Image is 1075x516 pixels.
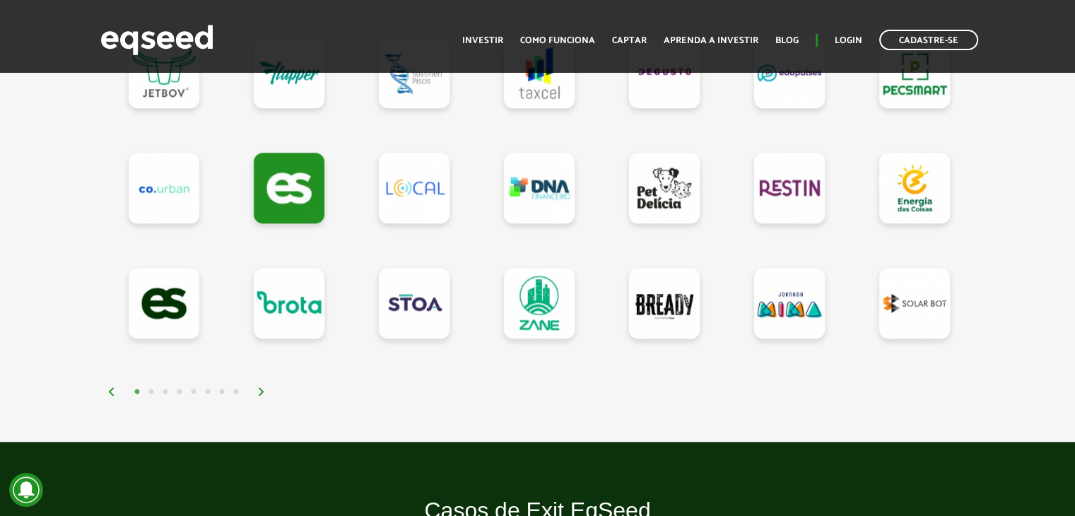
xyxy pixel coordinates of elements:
a: Aprenda a investir [664,36,758,45]
img: arrow%20right.svg [257,387,266,396]
button: 1 of 4 [130,385,144,399]
button: 4 of 4 [172,385,187,399]
a: Solar Bot [879,268,950,339]
button: 3 of 4 [158,385,172,399]
img: EqSeed [100,21,213,59]
button: 6 of 4 [201,385,215,399]
a: EqSeed [129,268,199,339]
a: Zane [504,268,575,339]
a: Loocal [379,153,450,223]
button: 2 of 4 [144,385,158,399]
button: 8 of 4 [229,385,243,399]
img: arrow%20left.svg [107,387,116,396]
a: Pet Delícia [629,153,700,223]
a: Investir [462,36,503,45]
a: Energia das Coisas [879,153,950,223]
a: DNA Financeiro [504,153,575,223]
a: Login [835,36,862,45]
a: Restin [754,153,825,223]
a: Brota Company [254,268,324,339]
button: 7 of 4 [215,385,229,399]
a: Jornada Mima [754,268,825,339]
a: Co.Urban [129,153,199,223]
a: Como funciona [520,36,595,45]
a: Testando Contrato [254,153,324,223]
a: STOA Seguros [379,268,450,339]
a: Bready [629,268,700,339]
button: 5 of 4 [187,385,201,399]
a: Cadastre-se [879,30,978,50]
a: Captar [612,36,647,45]
a: Blog [775,36,799,45]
